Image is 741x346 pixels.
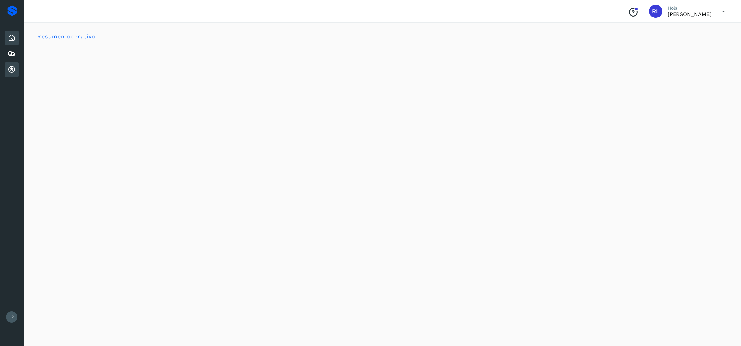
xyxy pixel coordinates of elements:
div: Inicio [5,31,19,45]
div: Cuentas por cobrar [5,62,19,77]
span: Resumen operativo [37,33,96,40]
div: Embarques [5,47,19,61]
p: Hola, [668,5,712,11]
p: Rafael Lopez Arceo [668,11,712,17]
